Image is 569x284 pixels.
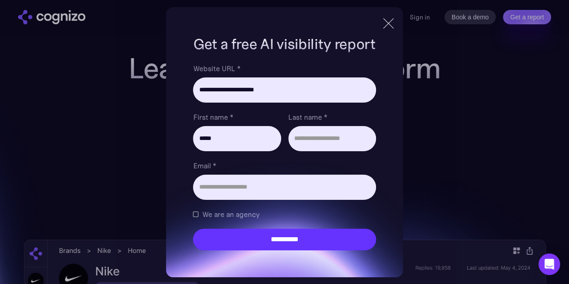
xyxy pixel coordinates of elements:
[193,112,281,122] label: First name *
[193,160,376,171] label: Email *
[538,253,560,275] div: Open Intercom Messenger
[288,112,376,122] label: Last name *
[202,209,259,220] span: We are an agency
[193,34,376,54] h1: Get a free AI visibility report
[193,63,376,250] form: Brand Report Form
[193,63,376,74] label: Website URL *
